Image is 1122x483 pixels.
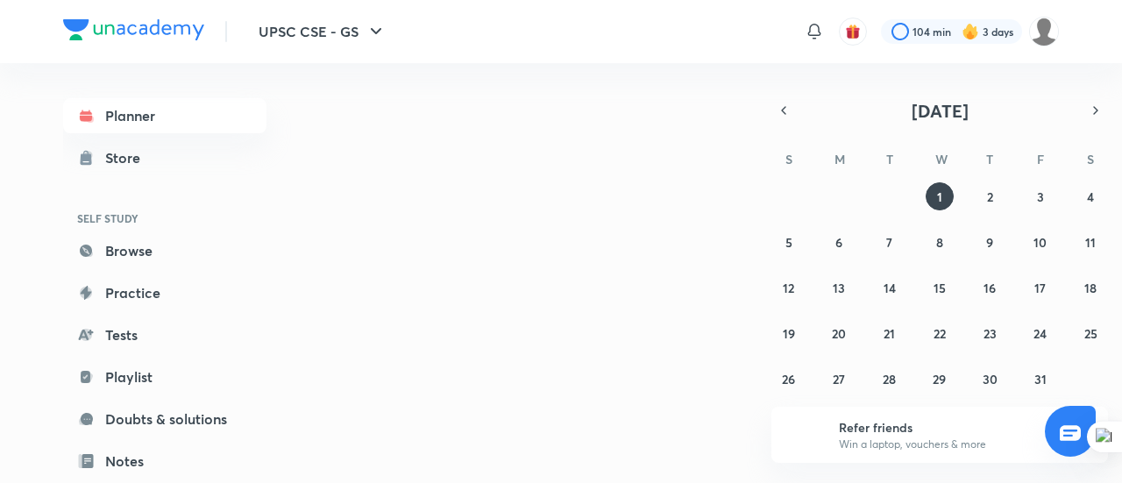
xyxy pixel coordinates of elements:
abbr: October 24, 2025 [1033,325,1047,342]
button: October 6, 2025 [825,228,853,256]
abbr: October 27, 2025 [833,371,845,387]
h6: SELF STUDY [63,203,266,233]
abbr: October 6, 2025 [835,234,842,251]
abbr: Sunday [785,151,792,167]
button: October 20, 2025 [825,319,853,347]
button: [DATE] [796,98,1083,123]
button: October 24, 2025 [1026,319,1055,347]
abbr: October 3, 2025 [1037,188,1044,205]
button: October 1, 2025 [926,182,954,210]
a: Practice [63,275,266,310]
a: Playlist [63,359,266,394]
button: October 27, 2025 [825,365,853,393]
button: October 14, 2025 [876,273,904,302]
abbr: October 25, 2025 [1084,325,1097,342]
button: October 9, 2025 [976,228,1004,256]
button: October 17, 2025 [1026,273,1055,302]
button: October 12, 2025 [775,273,803,302]
abbr: October 4, 2025 [1087,188,1094,205]
abbr: Friday [1037,151,1044,167]
button: October 28, 2025 [876,365,904,393]
button: October 3, 2025 [1026,182,1055,210]
button: October 22, 2025 [926,319,954,347]
abbr: October 26, 2025 [782,371,795,387]
abbr: October 15, 2025 [934,280,946,296]
img: Company Logo [63,19,204,40]
abbr: October 31, 2025 [1034,371,1047,387]
abbr: October 10, 2025 [1033,234,1047,251]
img: kajal [1029,17,1059,46]
a: Planner [63,98,266,133]
button: October 26, 2025 [775,365,803,393]
a: Company Logo [63,19,204,45]
abbr: Wednesday [935,151,948,167]
h6: Refer friends [839,418,1055,437]
a: Tests [63,317,266,352]
abbr: Monday [834,151,845,167]
img: avatar [845,24,861,39]
abbr: October 23, 2025 [984,325,997,342]
abbr: Saturday [1087,151,1094,167]
abbr: October 22, 2025 [934,325,946,342]
a: Notes [63,444,266,479]
button: October 18, 2025 [1076,273,1104,302]
button: October 2, 2025 [976,182,1004,210]
img: streak [962,23,979,40]
button: October 13, 2025 [825,273,853,302]
abbr: October 20, 2025 [832,325,846,342]
abbr: October 1, 2025 [937,188,942,205]
img: referral [785,417,820,452]
p: Win a laptop, vouchers & more [839,437,1055,452]
abbr: October 9, 2025 [986,234,993,251]
button: October 30, 2025 [976,365,1004,393]
abbr: October 14, 2025 [884,280,896,296]
abbr: October 19, 2025 [783,325,795,342]
abbr: October 30, 2025 [983,371,998,387]
abbr: October 16, 2025 [984,280,996,296]
abbr: October 2, 2025 [987,188,993,205]
button: October 19, 2025 [775,319,803,347]
a: Store [63,140,266,175]
button: October 15, 2025 [926,273,954,302]
button: October 23, 2025 [976,319,1004,347]
a: Doubts & solutions [63,401,266,437]
abbr: Thursday [986,151,993,167]
div: Store [105,147,151,168]
abbr: October 28, 2025 [883,371,896,387]
abbr: October 8, 2025 [936,234,943,251]
button: October 16, 2025 [976,273,1004,302]
abbr: Tuesday [886,151,893,167]
button: October 7, 2025 [876,228,904,256]
abbr: October 11, 2025 [1085,234,1096,251]
button: October 21, 2025 [876,319,904,347]
abbr: October 7, 2025 [886,234,892,251]
abbr: October 17, 2025 [1034,280,1046,296]
abbr: October 21, 2025 [884,325,895,342]
button: October 29, 2025 [926,365,954,393]
span: [DATE] [912,99,969,123]
button: October 25, 2025 [1076,319,1104,347]
button: October 31, 2025 [1026,365,1055,393]
button: October 8, 2025 [926,228,954,256]
button: UPSC CSE - GS [248,14,397,49]
abbr: October 29, 2025 [933,371,946,387]
button: October 5, 2025 [775,228,803,256]
button: October 4, 2025 [1076,182,1104,210]
button: October 10, 2025 [1026,228,1055,256]
a: Browse [63,233,266,268]
abbr: October 13, 2025 [833,280,845,296]
abbr: October 12, 2025 [783,280,794,296]
button: October 11, 2025 [1076,228,1104,256]
abbr: October 5, 2025 [785,234,792,251]
button: avatar [839,18,867,46]
abbr: October 18, 2025 [1084,280,1097,296]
